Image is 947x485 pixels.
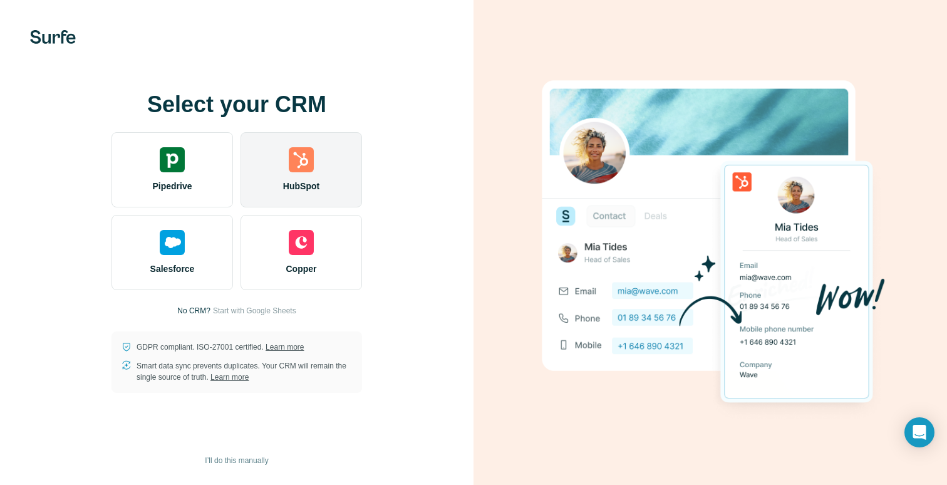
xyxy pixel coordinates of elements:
[196,451,277,470] button: I’ll do this manually
[535,61,886,424] img: HUBSPOT image
[160,230,185,255] img: salesforce's logo
[266,343,304,352] a: Learn more
[205,455,268,466] span: I’ll do this manually
[111,92,362,117] h1: Select your CRM
[289,230,314,255] img: copper's logo
[286,263,317,275] span: Copper
[30,30,76,44] img: Surfe's logo
[152,180,192,192] span: Pipedrive
[137,342,304,353] p: GDPR compliant. ISO-27001 certified.
[150,263,195,275] span: Salesforce
[213,305,296,316] button: Start with Google Sheets
[160,147,185,172] img: pipedrive's logo
[283,180,319,192] span: HubSpot
[210,373,249,382] a: Learn more
[177,305,210,316] p: No CRM?
[137,360,352,383] p: Smart data sync prevents duplicates. Your CRM will remain the single source of truth.
[289,147,314,172] img: hubspot's logo
[904,417,934,447] div: Open Intercom Messenger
